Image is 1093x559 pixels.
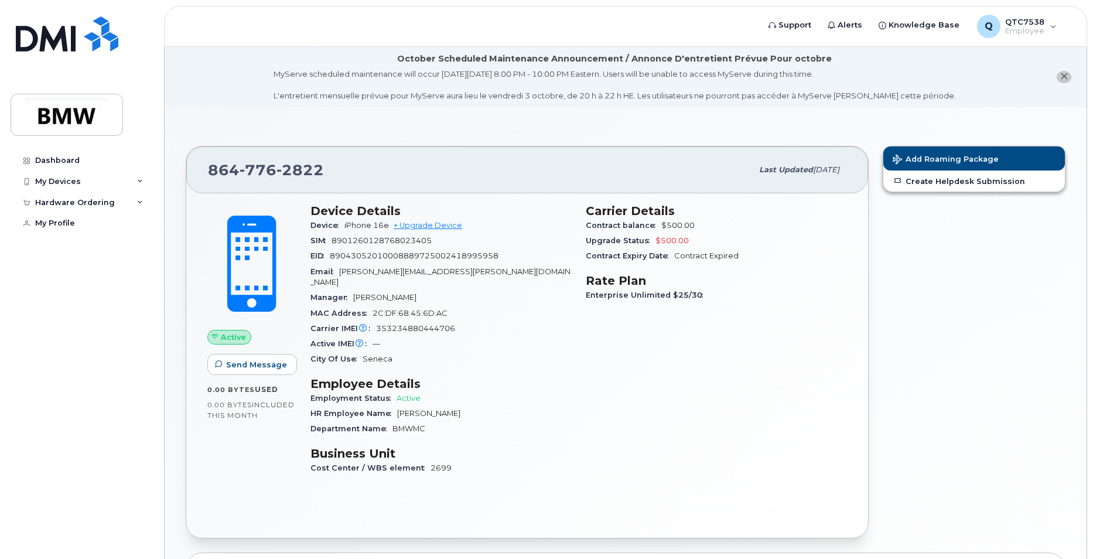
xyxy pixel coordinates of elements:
[207,400,295,420] span: included this month
[226,359,287,370] span: Send Message
[310,394,397,403] span: Employment Status
[674,251,739,260] span: Contract Expired
[310,377,572,391] h3: Employee Details
[310,309,373,318] span: MAC Address
[392,424,425,433] span: BMWMC
[893,155,999,166] span: Add Roaming Package
[310,204,572,218] h3: Device Details
[363,355,392,363] span: Seneca
[586,204,847,218] h3: Carrier Details
[310,293,353,302] span: Manager
[330,251,498,260] span: 89043052010008889725002418995958
[310,446,572,461] h3: Business Unit
[586,221,661,230] span: Contract balance
[376,324,455,333] span: 353234880444706
[394,221,462,230] a: + Upgrade Device
[397,394,421,403] span: Active
[586,291,709,299] span: Enterprise Unlimited $25/30
[207,401,252,409] span: 0.00 Bytes
[373,339,380,348] span: —
[274,69,956,101] div: MyServe scheduled maintenance will occur [DATE][DATE] 8:00 PM - 10:00 PM Eastern. Users will be u...
[655,236,689,245] span: $500.00
[310,236,332,245] span: SIM
[276,161,324,179] span: 2822
[397,53,832,65] div: October Scheduled Maintenance Announcement / Annonce D'entretient Prévue Pour octobre
[221,332,246,343] span: Active
[332,236,432,245] span: 8901260128768023405
[759,165,813,174] span: Last updated
[353,293,416,302] span: [PERSON_NAME]
[813,165,839,174] span: [DATE]
[344,221,389,230] span: iPhone 16e
[586,274,847,288] h3: Rate Plan
[586,251,674,260] span: Contract Expiry Date
[310,409,397,418] span: HR Employee Name
[1042,508,1084,550] iframe: Messenger Launcher
[310,463,431,472] span: Cost Center / WBS element
[310,251,330,260] span: EID
[310,267,571,287] span: [PERSON_NAME][EMAIL_ADDRESS][PERSON_NAME][DOMAIN_NAME]
[310,324,376,333] span: Carrier IMEI
[240,161,276,179] span: 776
[1057,71,1071,83] button: close notification
[310,267,339,276] span: Email
[373,309,448,318] span: 2C:DF:68:45:6D:AC
[207,386,255,394] span: 0.00 Bytes
[310,221,344,230] span: Device
[883,171,1065,192] a: Create Helpdesk Submission
[397,409,460,418] span: [PERSON_NAME]
[207,354,297,375] button: Send Message
[661,221,695,230] span: $500.00
[586,236,655,245] span: Upgrade Status
[255,385,278,394] span: used
[883,146,1065,171] button: Add Roaming Package
[431,463,452,472] span: 2699
[310,355,363,363] span: City Of Use
[208,161,324,179] span: 864
[310,424,392,433] span: Department Name
[310,339,373,348] span: Active IMEI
